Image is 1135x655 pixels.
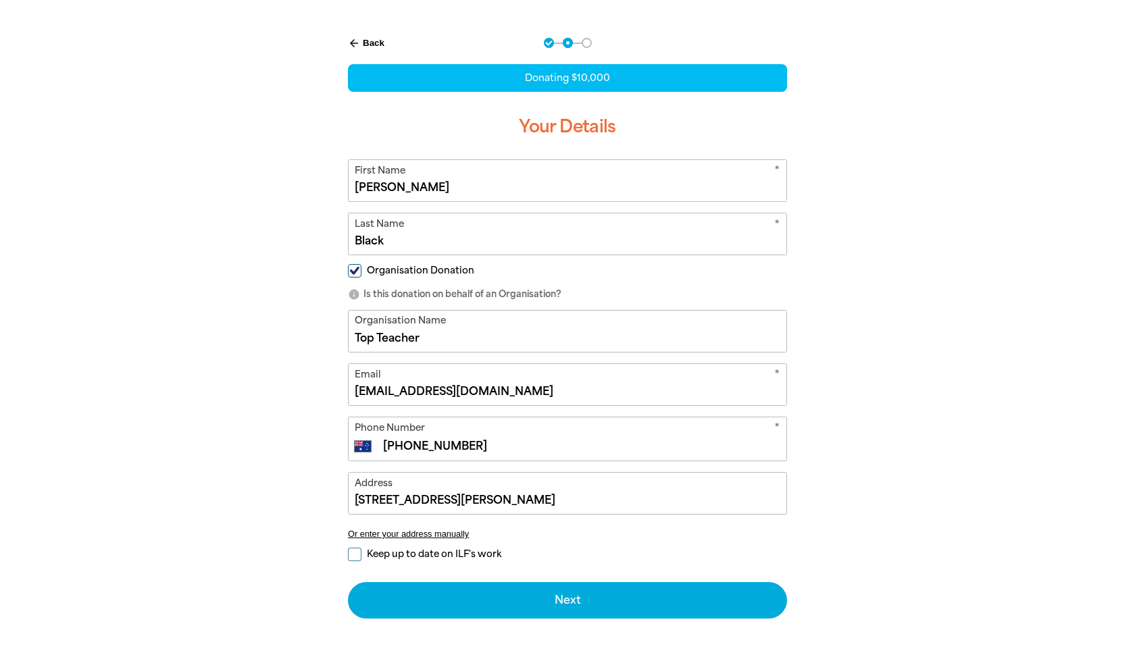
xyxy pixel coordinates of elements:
div: Donating $10,000 [348,64,787,92]
i: info [348,288,360,300]
input: Organisation Donation [348,264,361,278]
button: Back [343,32,390,55]
input: Keep up to date on ILF's work [348,548,361,561]
button: Navigate to step 1 of 3 to enter your donation amount [544,38,554,48]
i: arrow_back [348,37,360,49]
button: Navigate to step 2 of 3 to enter your details [563,38,573,48]
span: Keep up to date on ILF's work [367,548,501,560]
button: Navigate to step 3 of 3 to enter your payment details [582,38,592,48]
span: Organisation Donation [367,264,474,277]
i: Required [774,421,780,438]
h3: Your Details [348,105,787,149]
button: Or enter your address manually [348,529,787,539]
button: Next [348,582,787,619]
p: Is this donation on behalf of an Organisation? [348,288,787,301]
